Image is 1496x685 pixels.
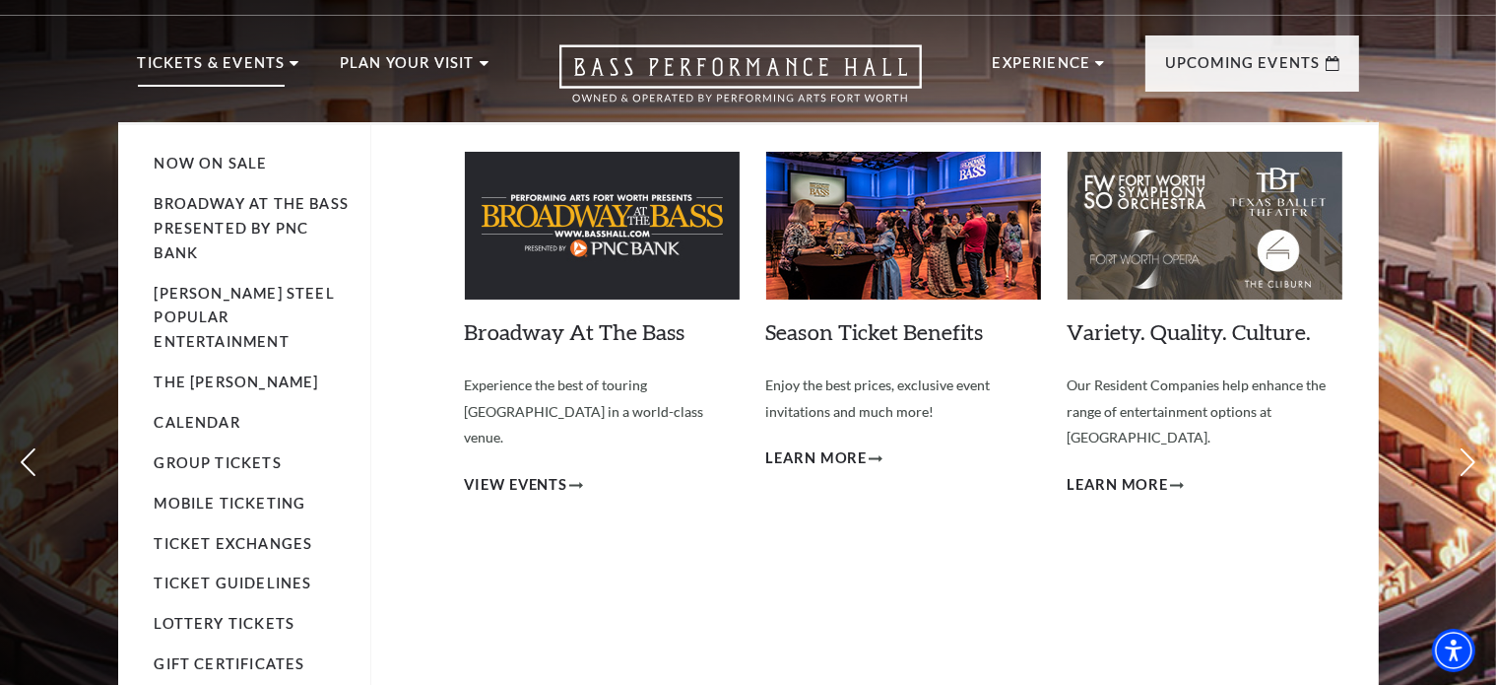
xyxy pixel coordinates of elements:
div: Accessibility Menu [1432,629,1475,672]
a: Gift Certificates [155,655,305,672]
a: Now On Sale [155,155,268,171]
img: Broadway At The Bass [465,152,740,300]
p: Upcoming Events [1165,51,1321,87]
a: Learn More Season Ticket Benefits [766,446,883,471]
p: Tickets & Events [138,51,286,87]
p: Plan Your Visit [340,51,475,87]
img: Season Ticket Benefits [766,152,1041,300]
a: Broadway At The Bass [465,318,685,345]
p: Experience the best of touring [GEOGRAPHIC_DATA] in a world-class venue. [465,373,740,451]
a: Ticket Guidelines [155,575,312,591]
img: Variety. Quality. Culture. [1068,152,1342,300]
a: The [PERSON_NAME] [155,374,319,390]
a: Learn More Variety. Quality. Culture. [1068,473,1185,498]
a: Variety. Quality. Culture. [1068,318,1312,345]
a: Calendar [155,414,240,431]
a: Group Tickets [155,454,282,471]
p: Experience [993,51,1091,87]
span: Learn More [766,446,868,471]
a: Lottery Tickets [155,615,295,632]
span: View Events [465,473,568,498]
p: Our Resident Companies help enhance the range of entertainment options at [GEOGRAPHIC_DATA]. [1068,373,1342,451]
a: Open this option [488,44,993,122]
p: Enjoy the best prices, exclusive event invitations and much more! [766,373,1041,425]
a: [PERSON_NAME] Steel Popular Entertainment [155,285,335,351]
a: Ticket Exchanges [155,535,313,552]
span: Learn More [1068,473,1169,498]
a: Broadway At The Bass presented by PNC Bank [155,195,349,261]
a: Season Ticket Benefits [766,318,984,345]
a: View Events [465,473,584,498]
a: Mobile Ticketing [155,495,306,512]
